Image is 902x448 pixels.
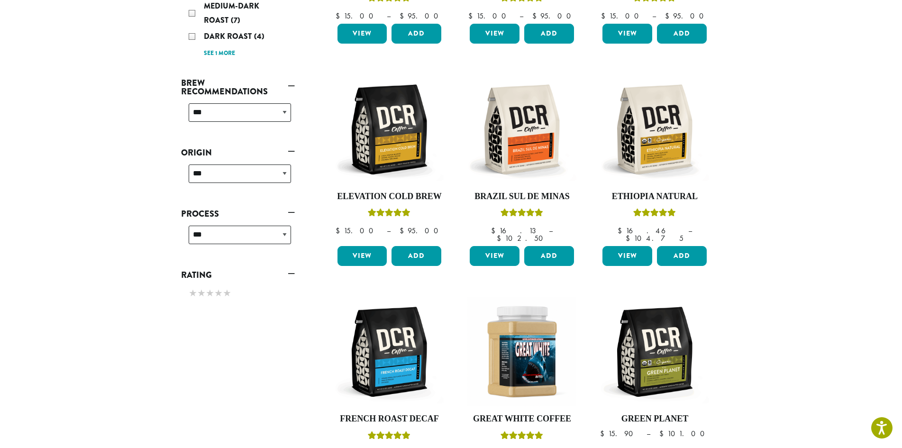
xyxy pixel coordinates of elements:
span: $ [600,429,608,439]
a: View [602,246,652,266]
span: $ [336,11,344,21]
span: $ [400,226,408,236]
a: Elevation Cold BrewRated 5.00 out of 5 [335,75,444,243]
h4: Ethiopia Natural [600,192,709,202]
a: Ethiopia NaturalRated 5.00 out of 5 [600,75,709,243]
span: $ [336,226,344,236]
div: Rated 5.00 out of 5 [501,207,543,221]
a: Process [181,206,295,222]
a: Brazil Sul De MinasRated 5.00 out of 5 [467,75,576,243]
span: – [549,226,553,236]
span: – [647,429,650,439]
bdi: 95.00 [400,11,443,21]
bdi: 15.90 [600,429,638,439]
button: Add [392,246,441,266]
a: View [602,24,652,44]
bdi: 95.00 [665,11,708,21]
span: $ [491,226,499,236]
img: Great_White_Ground_Espresso_2.png [467,297,576,406]
div: Rated 5.00 out of 5 [368,207,410,221]
bdi: 15.00 [468,11,510,21]
div: Process [181,222,295,256]
h4: Green Planet [600,414,709,424]
span: – [387,11,391,21]
a: See 1 more [204,49,235,58]
img: DCR-12oz-FTO-Green-Planet-Stock-scaled.png [600,297,709,406]
button: Add [392,24,441,44]
button: Add [524,24,574,44]
bdi: 15.00 [601,11,643,21]
bdi: 101.00 [659,429,709,439]
a: View [470,24,519,44]
h4: Brazil Sul De Minas [467,192,576,202]
bdi: 16.13 [491,226,540,236]
div: Brew Recommendations [181,100,295,133]
span: ★ [189,286,197,300]
h4: Elevation Cold Brew [335,192,444,202]
div: Rated 5.00 out of 5 [501,430,543,444]
span: $ [400,11,408,21]
img: DCR-12oz-Elevation-Cold-Brew-Stock-scaled.png [335,75,444,184]
a: View [470,246,519,266]
span: $ [659,429,667,439]
span: – [688,226,692,236]
bdi: 16.46 [618,226,679,236]
a: View [337,246,387,266]
span: (4) [254,31,264,42]
button: Add [657,24,707,44]
span: – [652,11,656,21]
span: $ [468,11,476,21]
div: Rating [181,283,295,305]
span: $ [601,11,609,21]
bdi: 95.00 [400,226,443,236]
h4: French Roast Decaf [335,414,444,424]
h4: Great White Coffee [467,414,576,424]
span: $ [497,233,505,243]
bdi: 15.00 [336,226,378,236]
bdi: 102.50 [497,233,547,243]
button: Add [657,246,707,266]
a: View [337,24,387,44]
img: DCR-12oz-Brazil-Sul-De-Minas-Stock-scaled.png [467,75,576,184]
span: Dark Roast [204,31,254,42]
bdi: 15.00 [336,11,378,21]
span: $ [532,11,540,21]
span: ★ [214,286,223,300]
div: Rated 5.00 out of 5 [368,430,410,444]
span: – [519,11,523,21]
bdi: 104.75 [626,233,683,243]
a: Brew Recommendations [181,75,295,100]
span: ★ [223,286,231,300]
a: Rating [181,267,295,283]
a: Origin [181,145,295,161]
img: DCR-12oz-FTO-Ethiopia-Natural-Stock-scaled.png [600,75,709,184]
span: (7) [231,15,240,26]
div: Origin [181,161,295,194]
span: ★ [197,286,206,300]
button: Add [524,246,574,266]
span: ★ [206,286,214,300]
span: $ [618,226,626,236]
span: Medium-Dark Roast [204,0,259,26]
span: $ [665,11,673,21]
img: DCR-12oz-French-Roast-Decaf-Stock-scaled.png [335,297,444,406]
span: $ [626,233,634,243]
span: – [387,226,391,236]
bdi: 95.00 [532,11,575,21]
div: Rated 5.00 out of 5 [633,207,676,221]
